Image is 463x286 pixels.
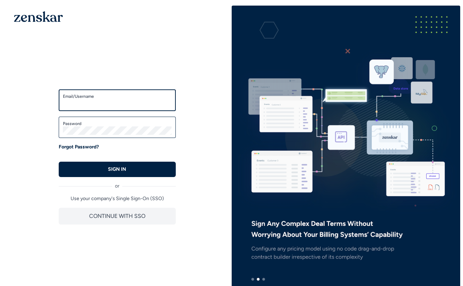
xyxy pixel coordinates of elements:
[14,11,63,22] img: 1OGAJ2xQqyY4LXKgY66KYq0eOWRCkrZdAb3gUhuVAqdWPZE9SRJmCz+oDMSn4zDLXe31Ii730ItAGKgCKgCCgCikA4Av8PJUP...
[108,166,126,173] p: SIGN IN
[59,162,176,177] button: SIGN IN
[63,121,172,126] label: Password
[59,144,99,151] a: Forgot Password?
[59,208,176,225] button: CONTINUE WITH SSO
[59,177,176,190] div: or
[63,94,172,99] label: Email/Username
[59,195,176,202] p: Use your company's Single Sign-On (SSO)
